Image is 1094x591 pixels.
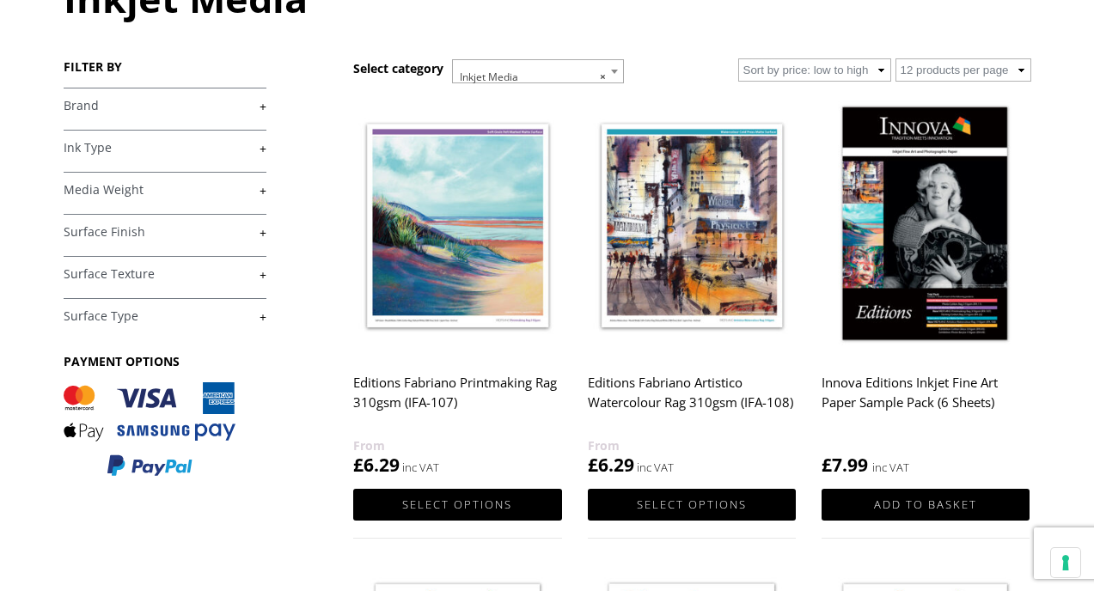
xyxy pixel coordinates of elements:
span: Inkjet Media [452,59,624,83]
h4: Brand [64,88,266,122]
span: £ [822,453,832,477]
h2: Editions Fabriano Artistico Watercolour Rag 310gsm (IFA-108) [588,367,796,436]
a: Add to basket: “Innova Editions Inkjet Fine Art Paper Sample Pack (6 Sheets)” [822,489,1030,521]
a: Innova Editions Inkjet Fine Art Paper Sample Pack (6 Sheets) £7.99 inc VAT [822,95,1030,478]
span: Inkjet Media [453,60,623,94]
strong: inc VAT [872,458,909,478]
img: Editions Fabriano Printmaking Rag 310gsm (IFA-107) [353,95,561,356]
bdi: 7.99 [822,453,868,477]
span: £ [588,453,598,477]
h4: Media Weight [64,172,266,206]
h3: PAYMENT OPTIONS [64,353,266,369]
bdi: 6.29 [353,453,400,477]
a: + [64,140,266,156]
a: Select options for “Editions Fabriano Printmaking Rag 310gsm (IFA-107)” [353,489,561,521]
a: Editions Fabriano Artistico Watercolour Rag 310gsm (IFA-108) £6.29 [588,95,796,478]
img: PAYMENT OPTIONS [64,382,235,478]
span: £ [353,453,364,477]
a: + [64,182,266,198]
span: × [600,65,606,89]
h4: Surface Texture [64,256,266,290]
a: + [64,308,266,325]
a: + [64,266,266,283]
h2: Innova Editions Inkjet Fine Art Paper Sample Pack (6 Sheets) [822,367,1030,436]
button: Your consent preferences for tracking technologies [1051,548,1080,577]
select: Shop order [738,58,891,82]
h2: Editions Fabriano Printmaking Rag 310gsm (IFA-107) [353,367,561,436]
a: + [64,224,266,241]
h3: Select category [353,60,443,76]
a: + [64,98,266,114]
h4: Surface Type [64,298,266,332]
img: Editions Fabriano Artistico Watercolour Rag 310gsm (IFA-108) [588,95,796,356]
a: Select options for “Editions Fabriano Artistico Watercolour Rag 310gsm (IFA-108)” [588,489,796,521]
h4: Surface Finish [64,214,266,248]
h3: FILTER BY [64,58,266,75]
a: Editions Fabriano Printmaking Rag 310gsm (IFA-107) £6.29 [353,95,561,478]
h4: Ink Type [64,130,266,164]
img: Innova Editions Inkjet Fine Art Paper Sample Pack (6 Sheets) [822,95,1030,356]
bdi: 6.29 [588,453,634,477]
